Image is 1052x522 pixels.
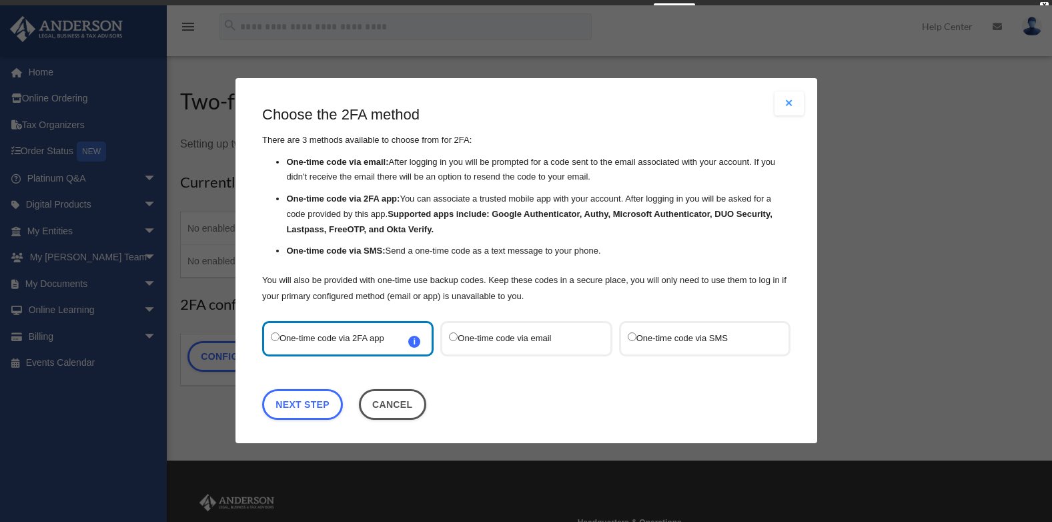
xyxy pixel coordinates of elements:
strong: Supported apps include: Google Authenticator, Authy, Microsoft Authenticator, DUO Security, Lastp... [286,209,772,234]
input: One-time code via email [449,332,458,341]
li: You can associate a trusted mobile app with your account. After logging in you will be asked for ... [286,192,791,237]
button: Close modal [774,91,804,115]
label: One-time code via SMS [627,330,768,348]
p: You will also be provided with one-time use backup codes. Keep these codes in a secure place, you... [262,272,791,304]
strong: One-time code via SMS: [286,246,385,256]
li: Send a one-time code as a text message to your phone. [286,244,791,260]
span: i [408,336,420,348]
div: Get a chance to win 6 months of Platinum for free just by filling out this [357,3,648,19]
a: survey [654,3,695,19]
strong: One-time code via 2FA app: [286,194,400,204]
div: close [1040,2,1049,10]
label: One-time code via email [449,330,590,348]
strong: One-time code via email: [286,157,388,167]
li: After logging in you will be prompted for a code sent to the email associated with your account. ... [286,155,791,186]
input: One-time code via 2FA appi [271,332,280,341]
label: One-time code via 2FA app [271,330,412,348]
div: There are 3 methods available to choose from for 2FA: [262,105,791,304]
h3: Choose the 2FA method [262,105,791,125]
input: One-time code via SMS [627,332,636,341]
button: Close this dialog window [358,389,426,420]
a: Next Step [262,389,343,420]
